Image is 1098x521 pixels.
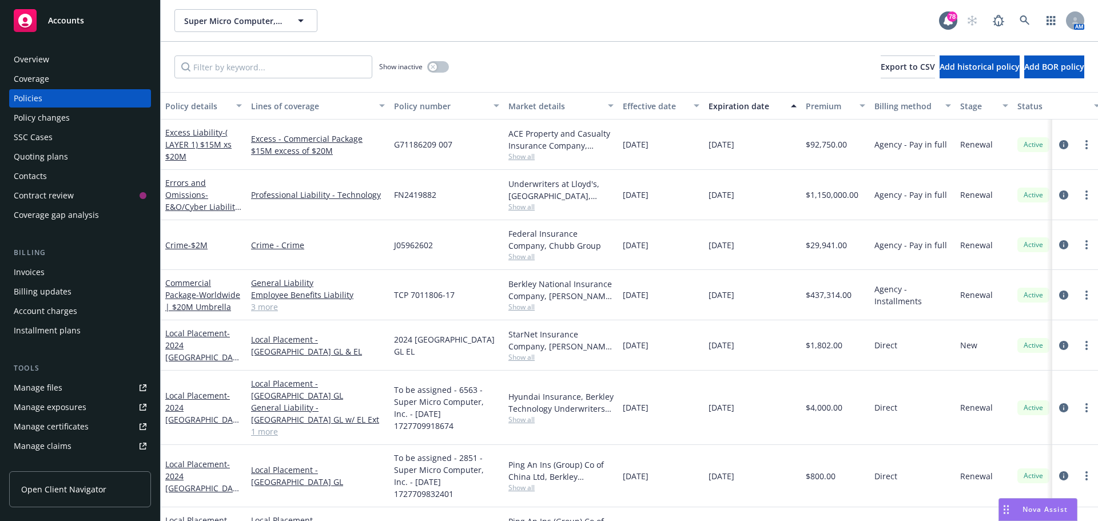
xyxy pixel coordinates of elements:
a: Employee Benefits Liability [251,289,385,301]
a: circleInformation [1057,138,1071,152]
a: more [1080,401,1093,415]
span: Direct [874,401,897,413]
a: Errors and Omissions [165,177,239,224]
button: Nova Assist [998,498,1077,521]
div: Billing [9,247,151,258]
span: $4,000.00 [806,401,842,413]
span: Accounts [48,16,84,25]
span: J05962602 [394,239,433,251]
div: Underwriters at Lloyd's, [GEOGRAPHIC_DATA], [PERSON_NAME] of [GEOGRAPHIC_DATA], Howden Broking Group [508,178,614,202]
span: [DATE] [623,289,649,301]
span: [DATE] [709,138,734,150]
button: Premium [801,92,870,120]
a: Invoices [9,263,151,281]
a: Local Placement [165,459,237,506]
span: [DATE] [709,401,734,413]
div: Expiration date [709,100,784,112]
a: Local Placement - [GEOGRAPHIC_DATA] GL & EL [251,333,385,357]
div: Manage claims [14,437,71,455]
span: Active [1022,471,1045,481]
span: Renewal [960,189,993,201]
a: Local Placement - [GEOGRAPHIC_DATA] GL [251,377,385,401]
button: Billing method [870,92,956,120]
a: Local Placement - [GEOGRAPHIC_DATA] GL [251,464,385,488]
button: Policy number [389,92,504,120]
div: Coverage [14,70,49,88]
span: Direct [874,470,897,482]
a: Coverage gap analysis [9,206,151,224]
div: Contract review [14,186,74,205]
div: Invoices [14,263,45,281]
a: 3 more [251,301,385,313]
span: Renewal [960,470,993,482]
a: Manage BORs [9,456,151,475]
div: Status [1017,100,1087,112]
a: circleInformation [1057,339,1071,352]
div: 78 [947,11,957,22]
a: Contacts [9,167,151,185]
a: 1 more [251,425,385,438]
span: [DATE] [709,339,734,351]
div: Drag to move [999,499,1013,520]
span: Manage exposures [9,398,151,416]
a: Start snowing [961,9,984,32]
span: To be assigned - 6563 - Super Micro Computer, Inc. - [DATE] 1727709918674 [394,384,499,432]
span: $800.00 [806,470,836,482]
div: Manage certificates [14,417,89,436]
a: General Liability - [GEOGRAPHIC_DATA] GL w/ EL Ext [251,401,385,425]
span: Agency - Pay in full [874,239,947,251]
span: - Worldwide | $20M Umbrella [165,289,240,312]
span: - 2024 [GEOGRAPHIC_DATA] GL w/ EL Extension [165,390,239,449]
span: [DATE] [623,239,649,251]
span: Show all [508,483,614,492]
div: Manage exposures [14,398,86,416]
div: Ping An Ins (Group) Co of China Ltd, Berkley Technology Underwriters (International), Worldwide I... [508,459,614,483]
div: Account charges [14,302,77,320]
a: Quoting plans [9,148,151,166]
a: more [1080,339,1093,352]
a: more [1080,288,1093,302]
div: Installment plans [14,321,81,340]
input: Filter by keyword... [174,55,372,78]
button: Add historical policy [940,55,1020,78]
span: - E&O/Cyber Liability $20M [165,189,241,224]
div: Contacts [14,167,47,185]
a: Excess Liability [165,127,232,162]
a: SSC Cases [9,128,151,146]
div: Policy number [394,100,487,112]
button: Market details [504,92,618,120]
a: Manage claims [9,437,151,455]
a: Manage certificates [9,417,151,436]
a: Contract review [9,186,151,205]
div: Billing updates [14,283,71,301]
a: Account charges [9,302,151,320]
a: Switch app [1040,9,1063,32]
span: Agency - Pay in full [874,138,947,150]
div: Effective date [623,100,687,112]
div: Premium [806,100,853,112]
button: Effective date [618,92,704,120]
a: Local Placement [165,328,237,375]
span: Active [1022,340,1045,351]
div: Coverage gap analysis [14,206,99,224]
a: more [1080,469,1093,483]
a: circleInformation [1057,238,1071,252]
span: To be assigned - 2851 - Super Micro Computer, Inc. - [DATE] 1727709832401 [394,452,499,500]
a: more [1080,138,1093,152]
span: [DATE] [623,339,649,351]
button: Lines of coverage [246,92,389,120]
span: Nova Assist [1023,504,1068,514]
span: Show all [508,252,614,261]
div: Billing method [874,100,938,112]
span: Show all [508,415,614,424]
a: Crime - Crime [251,239,385,251]
div: Quoting plans [14,148,68,166]
span: [DATE] [623,189,649,201]
span: $92,750.00 [806,138,847,150]
a: Manage files [9,379,151,397]
span: [DATE] [709,289,734,301]
span: [DATE] [709,470,734,482]
a: Local Placement [165,390,237,449]
a: Coverage [9,70,151,88]
span: [DATE] [623,470,649,482]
